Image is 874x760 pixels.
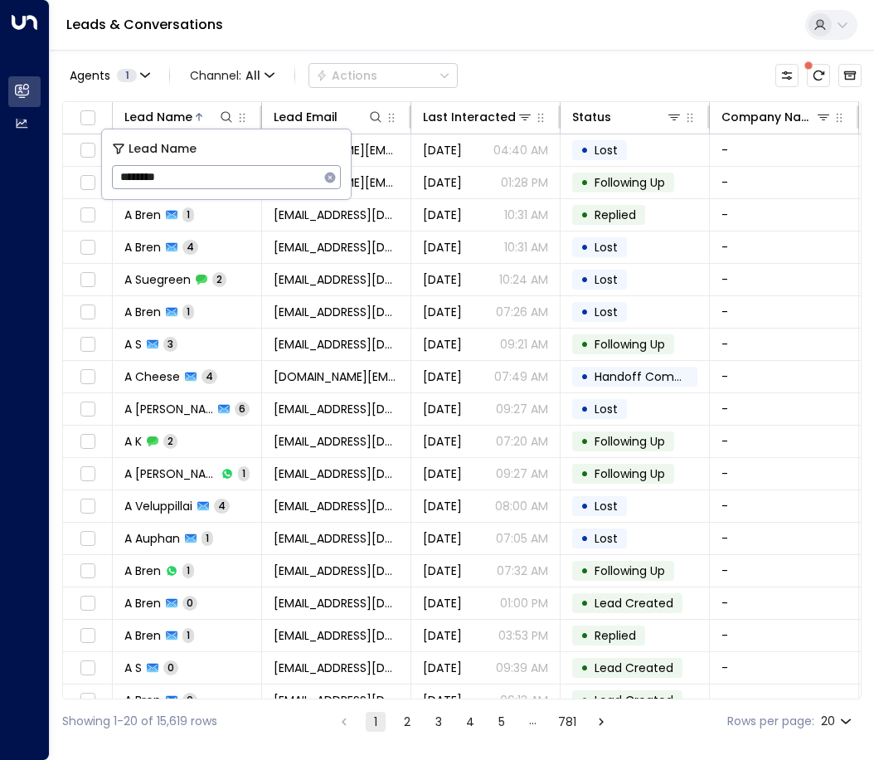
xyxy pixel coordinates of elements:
[77,464,98,485] span: Toggle select row
[710,264,859,295] td: -
[423,627,462,644] span: Sep 25, 2025
[212,272,226,286] span: 2
[274,595,399,611] span: blogs12345@gmail.com
[710,296,859,328] td: -
[501,174,548,191] p: 01:28 PM
[580,233,589,261] div: •
[710,684,859,716] td: -
[423,368,462,385] span: Oct 07, 2025
[274,304,399,320] span: blogs12345@gmail.com
[580,330,589,358] div: •
[274,239,399,256] span: blogs12345@gmail.com
[838,64,862,87] button: Archived Leads
[274,627,399,644] span: blogs12345@gmail.com
[500,595,548,611] p: 01:00 PM
[595,530,618,547] span: Lost
[316,68,377,83] div: Actions
[77,690,98,711] span: Toggle select row
[182,693,197,707] span: 0
[274,498,399,514] span: aberaveluppillai@gmail.com
[595,595,673,611] span: Lead Created
[77,561,98,582] span: Toggle select row
[77,302,98,323] span: Toggle select row
[124,107,192,127] div: Lead Name
[580,395,589,423] div: •
[182,596,197,610] span: 0
[423,530,462,547] span: Sep 17, 2025
[77,173,98,193] span: Toggle select row
[333,711,612,732] nav: pagination navigation
[423,401,462,417] span: Jul 26, 2025
[423,271,462,288] span: Jul 25, 2025
[423,107,516,127] div: Last Interacted
[77,658,98,679] span: Toggle select row
[124,433,142,450] span: A K
[423,174,462,191] span: Sep 30, 2025
[397,712,417,732] button: Go to page 2
[77,399,98,420] span: Toggle select row
[429,712,449,732] button: Go to page 3
[124,368,180,385] span: A Cheese
[274,660,399,676] span: hadiabdel773@yahoo.com
[183,64,281,87] span: Channel:
[308,63,458,88] button: Actions
[77,431,98,452] span: Toggle select row
[497,563,548,579] p: 07:32 AM
[77,496,98,517] span: Toggle select row
[77,367,98,387] span: Toggle select row
[499,271,548,288] p: 10:24 AM
[423,207,462,223] span: Sep 14, 2025
[710,458,859,490] td: -
[572,107,682,127] div: Status
[595,563,665,579] span: Following Up
[124,304,161,320] span: A Bren
[308,63,458,88] div: Button group with a nested menu
[235,402,250,416] span: 6
[423,304,462,320] span: Oct 07, 2025
[423,433,462,450] span: Sep 29, 2025
[580,136,589,164] div: •
[498,627,548,644] p: 03:53 PM
[129,139,197,158] span: Lead Name
[423,336,462,353] span: Oct 11, 2025
[77,108,98,129] span: Toggle select all
[580,686,589,714] div: •
[580,654,589,682] div: •
[124,465,216,482] span: A Webster
[274,107,384,127] div: Lead Email
[62,713,217,730] div: Showing 1-20 of 15,619 rows
[274,207,399,223] span: blogs12345@gmail.com
[214,499,230,513] span: 4
[62,64,156,87] button: Agents1
[710,555,859,587] td: -
[496,465,548,482] p: 09:27 AM
[555,712,580,732] button: Go to page 781
[423,107,533,127] div: Last Interacted
[493,142,548,158] p: 04:40 AM
[77,334,98,355] span: Toggle select row
[182,240,198,254] span: 4
[727,713,814,730] label: Rows per page:
[77,237,98,258] span: Toggle select row
[710,426,859,457] td: -
[595,368,711,385] span: Handoff Completed
[580,557,589,585] div: •
[595,465,665,482] span: Following Up
[710,167,859,198] td: -
[580,201,589,229] div: •
[710,134,859,166] td: -
[710,587,859,619] td: -
[245,69,260,82] span: All
[595,142,618,158] span: Lost
[274,401,399,417] span: ariadne1348@gmail.com
[595,239,618,256] span: Lost
[274,368,399,385] span: family.cheese.gb@gmail.com
[580,589,589,617] div: •
[274,530,399,547] span: amauphan@gmail.com
[124,336,142,353] span: A S
[124,530,180,547] span: A Auphan
[183,64,281,87] button: Channel:All
[274,563,399,579] span: blogs12345@gmail.com
[124,107,235,127] div: Lead Name
[710,361,859,392] td: -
